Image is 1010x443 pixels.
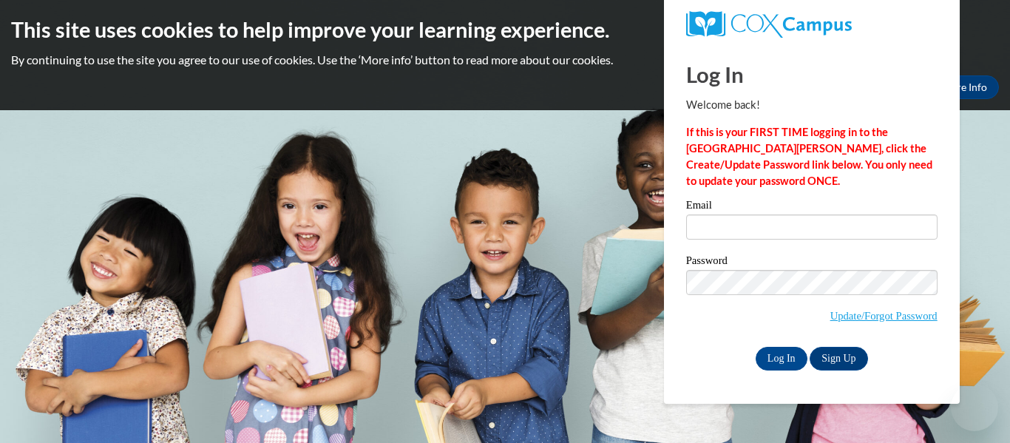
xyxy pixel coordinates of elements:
label: Password [686,255,938,270]
iframe: Button to launch messaging window [951,384,998,431]
a: Sign Up [810,347,867,371]
img: COX Campus [686,11,852,38]
a: Update/Forgot Password [830,310,938,322]
p: By continuing to use the site you agree to our use of cookies. Use the ‘More info’ button to read... [11,52,999,68]
label: Email [686,200,938,214]
a: COX Campus [686,11,938,38]
strong: If this is your FIRST TIME logging in to the [GEOGRAPHIC_DATA][PERSON_NAME], click the Create/Upd... [686,126,932,187]
p: Welcome back! [686,97,938,113]
h2: This site uses cookies to help improve your learning experience. [11,15,999,44]
a: More Info [929,75,999,99]
input: Log In [756,347,807,371]
h1: Log In [686,59,938,89]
